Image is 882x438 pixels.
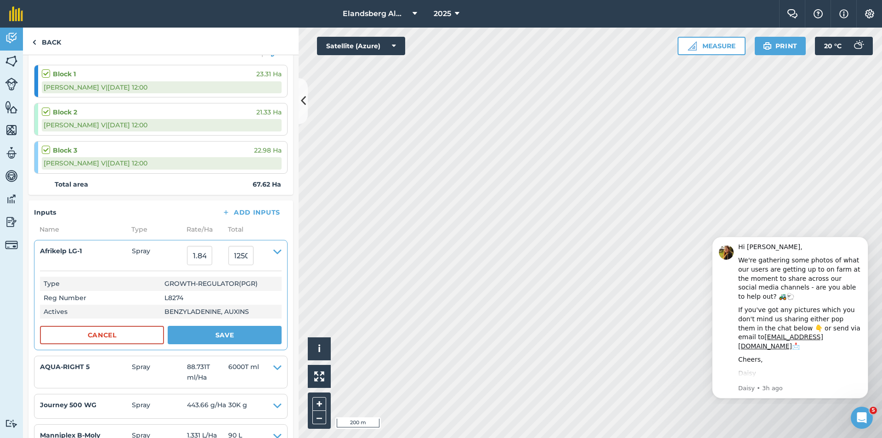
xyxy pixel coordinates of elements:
span: Elandsberg Almonds [343,8,409,19]
summary: Afrikelp LG-1Spray [40,246,282,265]
button: Measure [678,37,746,55]
img: svg+xml;base64,PD94bWwgdmVyc2lvbj0iMS4wIiBlbmNvZGluZz0idXRmLTgiPz4KPCEtLSBHZW5lcmF0b3I6IEFkb2JlIE... [849,37,867,55]
h4: Afrikelp LG-1 [40,246,132,256]
strong: Total area [55,179,88,189]
span: Type [126,224,181,234]
span: 5 [870,407,877,414]
summary: AQUA-RIGHT 5Spray88.731T ml/Ha6000T ml [40,362,282,382]
img: svg+xml;base64,PHN2ZyB4bWxucz0iaHR0cDovL3d3dy53My5vcmcvMjAwMC9zdmciIHdpZHRoPSI1NiIgaGVpZ2h0PSI2MC... [5,123,18,137]
button: Cancel [40,326,164,344]
td: L8274 [161,291,282,305]
button: Satellite (Azure) [317,37,405,55]
span: Total [222,224,243,234]
iframe: Intercom notifications message [698,228,882,404]
img: svg+xml;base64,PD94bWwgdmVyc2lvbj0iMS4wIiBlbmNvZGluZz0idXRmLTgiPz4KPCEtLSBHZW5lcmF0b3I6IEFkb2JlIE... [5,192,18,206]
td: BENZYLADENINE, AUXINS [161,305,282,319]
img: svg+xml;base64,PHN2ZyB4bWxucz0iaHR0cDovL3d3dy53My5vcmcvMjAwMC9zdmciIHdpZHRoPSI5IiBoZWlnaHQ9IjI0Ii... [32,37,36,48]
div: [PERSON_NAME] V | [DATE] 12:00 [42,119,282,131]
img: svg+xml;base64,PHN2ZyB4bWxucz0iaHR0cDovL3d3dy53My5vcmcvMjAwMC9zdmciIHdpZHRoPSIxOSIgaGVpZ2h0PSIyNC... [763,40,772,51]
button: – [312,411,326,424]
button: 20 °C [815,37,873,55]
img: svg+xml;base64,PD94bWwgdmVyc2lvbj0iMS4wIiBlbmNvZGluZz0idXRmLTgiPz4KPCEtLSBHZW5lcmF0b3I6IEFkb2JlIE... [5,169,18,183]
span: 443.66 g / Ha [187,400,228,413]
th: Type [40,277,161,290]
button: Add Inputs [215,206,288,219]
button: i [308,337,331,360]
h4: Journey 500 WG [40,400,132,410]
img: A question mark icon [813,9,824,18]
img: svg+xml;base64,PD94bWwgdmVyc2lvbj0iMS4wIiBlbmNvZGluZz0idXRmLTgiPz4KPCEtLSBHZW5lcmF0b3I6IEFkb2JlIE... [5,31,18,45]
span: Spray [132,400,187,413]
span: 21.33 Ha [256,107,282,117]
span: Name [34,224,126,234]
span: 6000T ml [228,362,259,382]
img: svg+xml;base64,PHN2ZyB4bWxucz0iaHR0cDovL3d3dy53My5vcmcvMjAwMC9zdmciIHdpZHRoPSI1NiIgaGVpZ2h0PSI2MC... [5,100,18,114]
span: 23.31 Ha [256,69,282,79]
img: svg+xml;base64,PD94bWwgdmVyc2lvbj0iMS4wIiBlbmNvZGluZz0idXRmLTgiPz4KPCEtLSBHZW5lcmF0b3I6IEFkb2JlIE... [5,239,18,251]
img: svg+xml;base64,PD94bWwgdmVyc2lvbj0iMS4wIiBlbmNvZGluZz0idXRmLTgiPz4KPCEtLSBHZW5lcmF0b3I6IEFkb2JlIE... [5,78,18,91]
img: svg+xml;base64,PD94bWwgdmVyc2lvbj0iMS4wIiBlbmNvZGluZz0idXRmLTgiPz4KPCEtLSBHZW5lcmF0b3I6IEFkb2JlIE... [5,419,18,428]
div: [PERSON_NAME] V | [DATE] 12:00 [42,157,282,169]
img: A cog icon [864,9,875,18]
span: Rate/ Ha [181,224,222,234]
button: Print [755,37,806,55]
img: svg+xml;base64,PHN2ZyB4bWxucz0iaHR0cDovL3d3dy53My5vcmcvMjAwMC9zdmciIHdpZHRoPSIxNyIgaGVpZ2h0PSIxNy... [839,8,848,19]
button: + [312,397,326,411]
div: [PERSON_NAME] V | [DATE] 12:00 [42,81,282,93]
img: svg+xml;base64,PD94bWwgdmVyc2lvbj0iMS4wIiBlbmNvZGluZz0idXRmLTgiPz4KPCEtLSBHZW5lcmF0b3I6IEFkb2JlIE... [5,215,18,229]
a: Back [23,28,70,55]
span: i [318,343,321,354]
img: fieldmargin Logo [9,6,23,21]
strong: Block 1 [53,69,76,79]
button: Save [168,326,282,344]
td: GROWTH-REGULATOR(PGR) [161,277,282,290]
span: Spray [132,362,187,382]
h4: Inputs [34,207,56,217]
strong: Block 2 [53,107,77,117]
summary: Journey 500 WGSpray443.66 g/Ha30K g [40,400,282,413]
img: Ruler icon [688,41,697,51]
th: Actives [40,305,161,319]
img: svg+xml;base64,PD94bWwgdmVyc2lvbj0iMS4wIiBlbmNvZGluZz0idXRmLTgiPz4KPCEtLSBHZW5lcmF0b3I6IEFkb2JlIE... [5,146,18,160]
img: Two speech bubbles overlapping with the left bubble in the forefront [787,9,798,18]
img: svg+xml;base64,PHN2ZyB4bWxucz0iaHR0cDovL3d3dy53My5vcmcvMjAwMC9zdmciIHdpZHRoPSI1NiIgaGVpZ2h0PSI2MC... [5,54,18,68]
th: Reg Number [40,291,161,305]
span: Spray [132,246,187,265]
h4: AQUA-RIGHT 5 [40,362,132,372]
img: Four arrows, one pointing top left, one top right, one bottom right and the last bottom left [314,371,324,381]
strong: 67.62 Ha [253,179,281,189]
span: 20 ° C [824,37,842,55]
iframe: Intercom live chat [851,407,873,429]
span: 22.98 Ha [254,145,282,155]
strong: Block 3 [53,145,77,155]
span: 88.731T ml / Ha [187,362,228,382]
span: 30K g [228,400,247,413]
span: 2025 [434,8,451,19]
